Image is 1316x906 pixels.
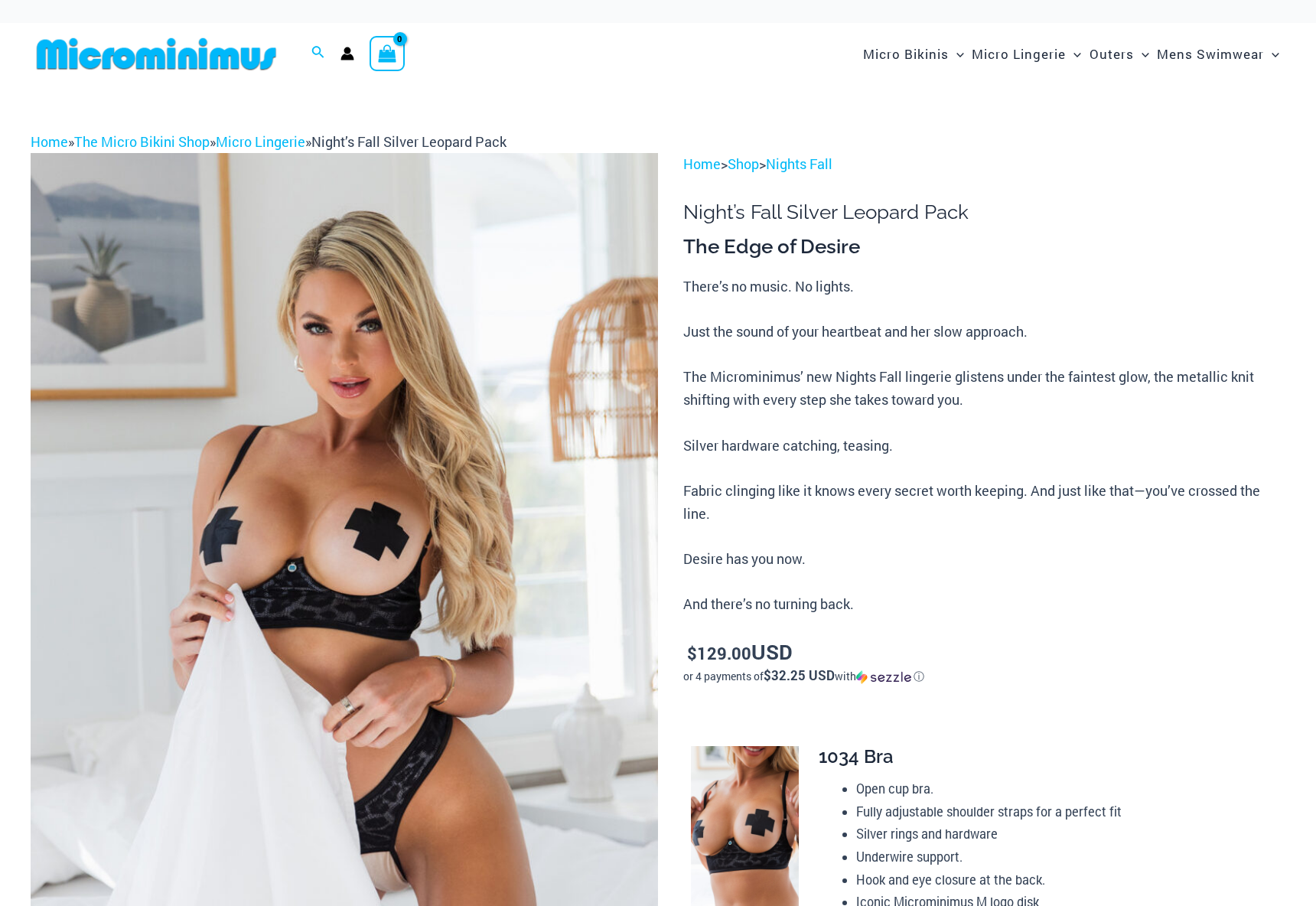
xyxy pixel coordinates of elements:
[74,132,210,151] a: The Micro Bikini Shop
[687,642,751,664] bdi: 129.00
[683,200,1285,224] h1: Night’s Fall Silver Leopard Pack
[683,275,1285,617] p: There’s no music. No lights. Just the sound of your heartbeat and her slow approach. The Micromin...
[863,34,949,73] span: Micro Bikinis
[968,31,1085,77] a: Micro LingerieMenu ToggleMenu Toggle
[311,44,325,64] a: Search icon link
[683,669,1285,684] div: or 4 payments of with
[340,47,354,60] a: Account icon link
[856,846,1273,869] li: Underwire support.
[31,132,507,151] span: » » »
[728,155,759,173] a: Shop
[31,37,282,71] img: MM SHOP LOGO FLAT
[766,155,832,173] a: Nights Fall
[311,132,507,151] span: Night’s Fall Silver Leopard Pack
[949,34,964,73] span: Menu Toggle
[1264,34,1279,73] span: Menu Toggle
[31,132,68,151] a: Home
[683,153,1285,176] p: > >
[856,777,1273,800] li: Open cup bra.
[856,869,1273,891] li: Hook and eye closure at the back.
[857,28,1285,80] nav: Site Navigation
[1066,34,1081,73] span: Menu Toggle
[683,640,1285,665] p: USD
[683,669,1285,684] div: or 4 payments of$32.25 USDwithSezzle Click to learn more about Sezzle
[1090,34,1134,73] span: Outers
[764,666,835,684] span: $32.25 USD
[1134,34,1149,73] span: Menu Toggle
[972,34,1066,73] span: Micro Lingerie
[683,155,721,173] a: Home
[856,670,911,684] img: Sezzle
[1086,31,1153,77] a: OutersMenu ToggleMenu Toggle
[370,36,405,71] a: View Shopping Cart, empty
[819,745,894,767] span: 1034 Bra
[1153,31,1283,77] a: Mens SwimwearMenu ToggleMenu Toggle
[687,642,697,664] span: $
[216,132,305,151] a: Micro Lingerie
[1157,34,1264,73] span: Mens Swimwear
[859,31,968,77] a: Micro BikinisMenu ToggleMenu Toggle
[856,800,1273,823] li: Fully adjustable shoulder straps for a perfect fit
[856,823,1273,846] li: Silver rings and hardware
[683,234,1285,260] h3: The Edge of Desire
